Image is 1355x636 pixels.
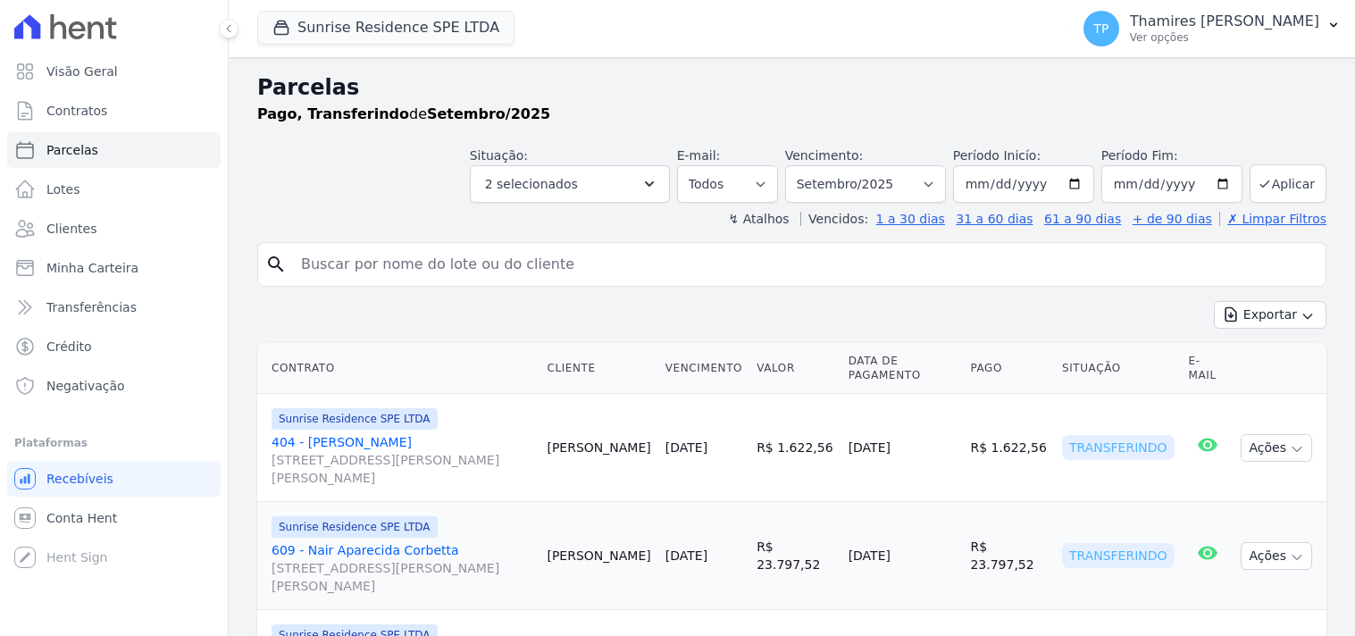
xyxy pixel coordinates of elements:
span: TP [1093,22,1108,35]
th: Vencimento [658,343,749,394]
label: Período Inicío: [953,148,1041,163]
label: E-mail: [677,148,721,163]
td: R$ 1.622,56 [963,394,1055,502]
td: R$ 23.797,52 [963,502,1055,610]
th: Contrato [257,343,539,394]
a: 61 a 90 dias [1044,212,1121,226]
a: 1 a 30 dias [876,212,945,226]
button: Exportar [1214,301,1326,329]
a: Transferências [7,289,221,325]
span: [STREET_ADDRESS][PERSON_NAME][PERSON_NAME] [272,559,532,595]
h2: Parcelas [257,71,1326,104]
p: Thamires [PERSON_NAME] [1130,13,1319,30]
span: Clientes [46,220,96,238]
label: Vencimento: [785,148,863,163]
button: Ações [1241,542,1312,570]
strong: Pago, Transferindo [257,105,409,122]
td: [DATE] [841,394,964,502]
th: Situação [1055,343,1182,394]
a: 404 - [PERSON_NAME][STREET_ADDRESS][PERSON_NAME][PERSON_NAME] [272,433,532,487]
button: Aplicar [1250,164,1326,203]
div: Transferindo [1062,435,1175,460]
td: R$ 23.797,52 [749,502,841,610]
strong: Setembro/2025 [427,105,550,122]
a: Clientes [7,211,221,247]
th: Pago [963,343,1055,394]
a: Minha Carteira [7,250,221,286]
a: ✗ Limpar Filtros [1219,212,1326,226]
label: Vencidos: [800,212,868,226]
button: TP Thamires [PERSON_NAME] Ver opções [1069,4,1355,54]
span: Conta Hent [46,509,117,527]
i: search [265,254,287,275]
span: Negativação [46,377,125,395]
span: 2 selecionados [485,173,578,195]
td: [PERSON_NAME] [539,502,657,610]
span: Sunrise Residence SPE LTDA [272,516,438,538]
div: Plataformas [14,432,213,454]
a: Lotes [7,172,221,207]
span: Parcelas [46,141,98,159]
p: Ver opções [1130,30,1319,45]
a: [DATE] [665,440,707,455]
input: Buscar por nome do lote ou do cliente [290,247,1318,282]
td: [DATE] [841,502,964,610]
td: R$ 1.622,56 [749,394,841,502]
label: Situação: [470,148,528,163]
span: Minha Carteira [46,259,138,277]
a: Negativação [7,368,221,404]
span: Sunrise Residence SPE LTDA [272,408,438,430]
a: Conta Hent [7,500,221,536]
th: Data de Pagamento [841,343,964,394]
span: Transferências [46,298,137,316]
button: Ações [1241,434,1312,462]
span: Visão Geral [46,63,118,80]
th: Valor [749,343,841,394]
a: + de 90 dias [1133,212,1212,226]
p: de [257,104,550,125]
a: 31 a 60 dias [956,212,1033,226]
a: Recebíveis [7,461,221,497]
a: Crédito [7,329,221,364]
span: Crédito [46,338,92,356]
a: Parcelas [7,132,221,168]
td: [PERSON_NAME] [539,394,657,502]
span: [STREET_ADDRESS][PERSON_NAME][PERSON_NAME] [272,451,532,487]
div: Transferindo [1062,543,1175,568]
a: Visão Geral [7,54,221,89]
label: ↯ Atalhos [728,212,789,226]
span: Recebíveis [46,470,113,488]
a: [DATE] [665,548,707,563]
button: Sunrise Residence SPE LTDA [257,11,514,45]
button: 2 selecionados [470,165,670,203]
a: Contratos [7,93,221,129]
span: Contratos [46,102,107,120]
span: Lotes [46,180,80,198]
label: Período Fim: [1101,146,1242,165]
th: E-mail [1182,343,1234,394]
a: 609 - Nair Aparecida Corbetta[STREET_ADDRESS][PERSON_NAME][PERSON_NAME] [272,541,532,595]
